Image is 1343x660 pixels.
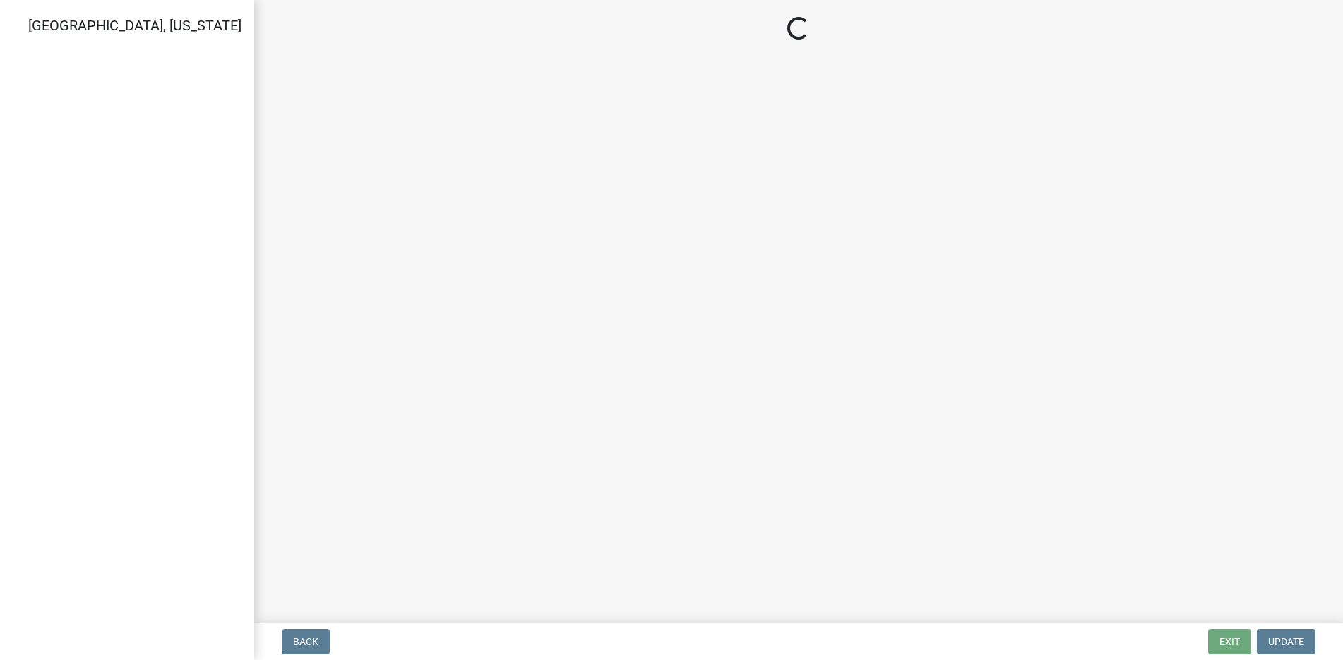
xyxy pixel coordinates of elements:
[1268,636,1304,647] span: Update
[1208,629,1251,654] button: Exit
[282,629,330,654] button: Back
[293,636,318,647] span: Back
[28,17,241,34] span: [GEOGRAPHIC_DATA], [US_STATE]
[1257,629,1315,654] button: Update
